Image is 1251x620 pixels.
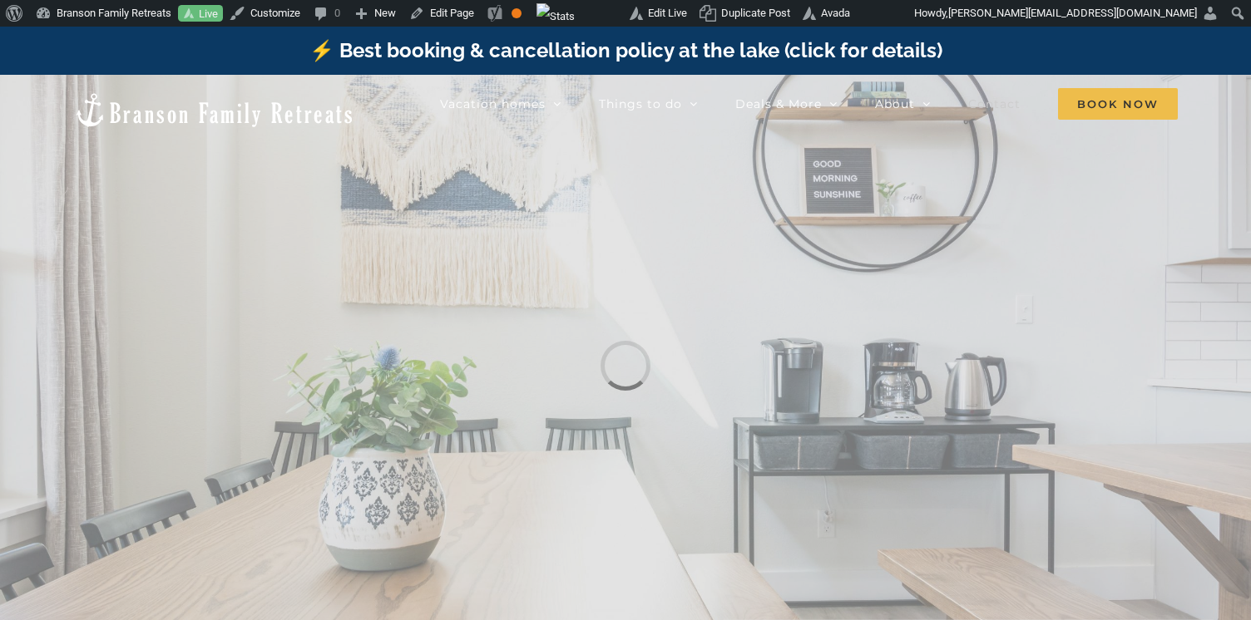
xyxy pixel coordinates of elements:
[73,91,355,129] img: Branson Family Retreats Logo
[875,87,931,121] a: About
[440,98,546,110] span: Vacation homes
[948,7,1197,19] span: [PERSON_NAME][EMAIL_ADDRESS][DOMAIN_NAME]
[735,98,822,110] span: Deals & More
[875,98,915,110] span: About
[440,87,561,121] a: Vacation homes
[512,8,522,18] div: OK
[1058,87,1178,121] a: Book Now
[178,5,223,22] a: Live
[599,87,698,121] a: Things to do
[968,98,1021,110] span: Contact
[536,3,575,30] img: Views over 48 hours. Click for more Jetpack Stats.
[735,87,838,121] a: Deals & More
[440,87,1178,121] nav: Main Menu
[968,87,1021,121] a: Contact
[599,98,682,110] span: Things to do
[1058,88,1178,120] span: Book Now
[309,38,942,62] a: ⚡️ Best booking & cancellation policy at the lake (click for details)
